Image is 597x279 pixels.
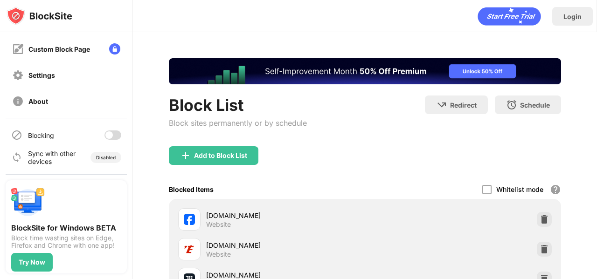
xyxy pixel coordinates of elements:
[184,244,195,255] img: favicons
[12,43,24,55] img: customize-block-page-off.svg
[11,234,121,249] div: Block time wasting sites on Edge, Firefox and Chrome with one app!
[11,223,121,232] div: BlockSite for Windows BETA
[169,185,214,193] div: Blocked Items
[109,43,120,54] img: lock-menu.svg
[169,58,561,84] iframe: Banner
[206,211,365,220] div: [DOMAIN_NAME]
[12,95,24,107] img: about-off.svg
[194,152,247,159] div: Add to Block List
[206,250,231,259] div: Website
[206,240,365,250] div: [DOMAIN_NAME]
[11,129,22,141] img: blocking-icon.svg
[169,95,307,115] div: Block List
[478,7,541,26] div: animation
[28,97,48,105] div: About
[11,152,22,163] img: sync-icon.svg
[28,45,90,53] div: Custom Block Page
[11,186,45,219] img: push-desktop.svg
[169,118,307,128] div: Block sites permanently or by schedule
[28,150,76,165] div: Sync with other devices
[28,131,54,139] div: Blocking
[184,214,195,225] img: favicons
[520,101,550,109] div: Schedule
[563,13,582,20] div: Login
[7,7,72,25] img: logo-blocksite.svg
[206,220,231,229] div: Website
[19,259,45,266] div: Try Now
[28,71,55,79] div: Settings
[450,101,477,109] div: Redirect
[96,155,116,160] div: Disabled
[12,69,24,81] img: settings-off.svg
[496,185,543,193] div: Whitelist mode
